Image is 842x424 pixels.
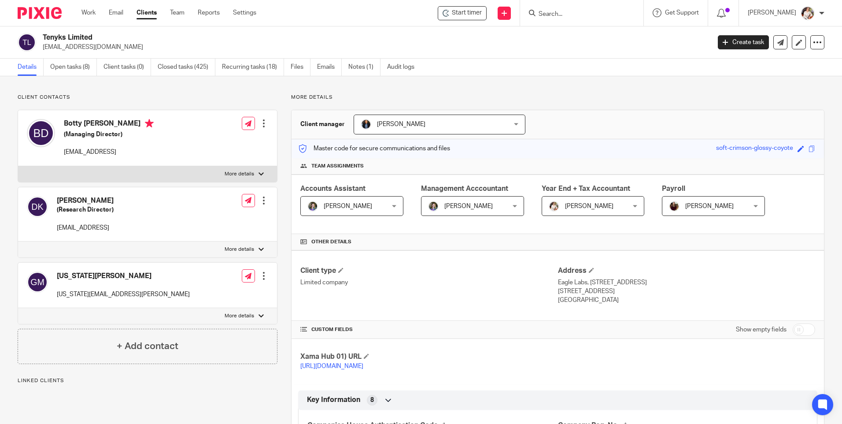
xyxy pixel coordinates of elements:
a: Notes (1) [348,59,380,76]
p: Client contacts [18,94,277,101]
p: [EMAIL_ADDRESS][DOMAIN_NAME] [43,43,705,52]
a: Client tasks (0) [103,59,151,76]
p: More details [225,171,254,178]
a: Reports [198,8,220,17]
div: soft-crimson-glossy-coyote [716,144,793,154]
h5: (Research Director) [57,205,114,214]
i: Primary [145,119,154,128]
span: [PERSON_NAME] [565,203,613,209]
a: Create task [718,35,769,49]
a: Files [291,59,310,76]
p: [EMAIL_ADDRESS] [57,223,114,232]
h4: + Add contact [117,339,178,353]
h4: Client type [300,266,558,275]
img: 1530183611242%20(1).jpg [428,201,439,212]
label: Show empty fields [736,325,787,334]
img: svg%3E [27,196,48,217]
a: Closed tasks (425) [158,59,215,76]
a: Email [109,8,123,17]
a: Emails [317,59,342,76]
input: Search [538,11,617,19]
a: Details [18,59,44,76]
a: Audit logs [387,59,421,76]
span: Year End + Tax Accountant [542,185,630,192]
span: [PERSON_NAME] [377,121,425,127]
h4: Xama Hub 01) URL [300,352,558,361]
span: Accounts Assistant [300,185,366,192]
span: Payroll [662,185,685,192]
img: martin-hickman.jpg [361,119,371,130]
p: [GEOGRAPHIC_DATA] [558,296,815,305]
a: Work [81,8,96,17]
img: svg%3E [18,33,36,52]
p: Linked clients [18,377,277,384]
img: svg%3E [27,119,55,147]
p: More details [291,94,824,101]
span: [PERSON_NAME] [444,203,493,209]
p: [US_STATE][EMAIL_ADDRESS][PERSON_NAME] [57,290,190,299]
span: Key Information [307,395,360,405]
h4: Address [558,266,815,275]
span: Get Support [665,10,699,16]
p: Eagle Labs, [STREET_ADDRESS] [558,278,815,287]
img: 1530183611242%20(1).jpg [307,201,318,212]
h4: [US_STATE][PERSON_NAME] [57,272,190,281]
h4: [PERSON_NAME] [57,196,114,205]
img: MaxAcc_Sep21_ElliDeanPhoto_030.jpg [669,201,680,212]
span: Team assignments [311,163,364,170]
span: Management Acccountant [421,185,508,192]
p: Master code for secure communications and files [298,144,450,153]
h4: CUSTOM FIELDS [300,326,558,333]
a: Recurring tasks (18) [222,59,284,76]
div: Tenyks Limited [438,6,487,20]
img: Kayleigh%20Henson.jpeg [549,201,559,212]
a: Settings [233,8,256,17]
h2: Tenyks Limited [43,33,572,42]
a: [URL][DOMAIN_NAME] [300,363,363,369]
p: [STREET_ADDRESS] [558,287,815,296]
span: [PERSON_NAME] [324,203,372,209]
h4: Botty [PERSON_NAME] [64,119,154,130]
p: More details [225,312,254,320]
a: Team [170,8,185,17]
h5: (Managing Director) [64,130,154,139]
span: 8 [370,396,374,405]
span: Other details [311,238,351,245]
p: [PERSON_NAME] [748,8,796,17]
a: Open tasks (8) [50,59,97,76]
p: Limited company [300,278,558,287]
a: Clients [137,8,157,17]
img: svg%3E [27,272,48,293]
span: [PERSON_NAME] [685,203,734,209]
img: Pixie [18,7,62,19]
img: Kayleigh%20Henson.jpeg [801,6,815,20]
h3: Client manager [300,120,345,129]
span: Start timer [452,8,482,18]
p: [EMAIL_ADDRESS] [64,148,154,156]
p: More details [225,246,254,253]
